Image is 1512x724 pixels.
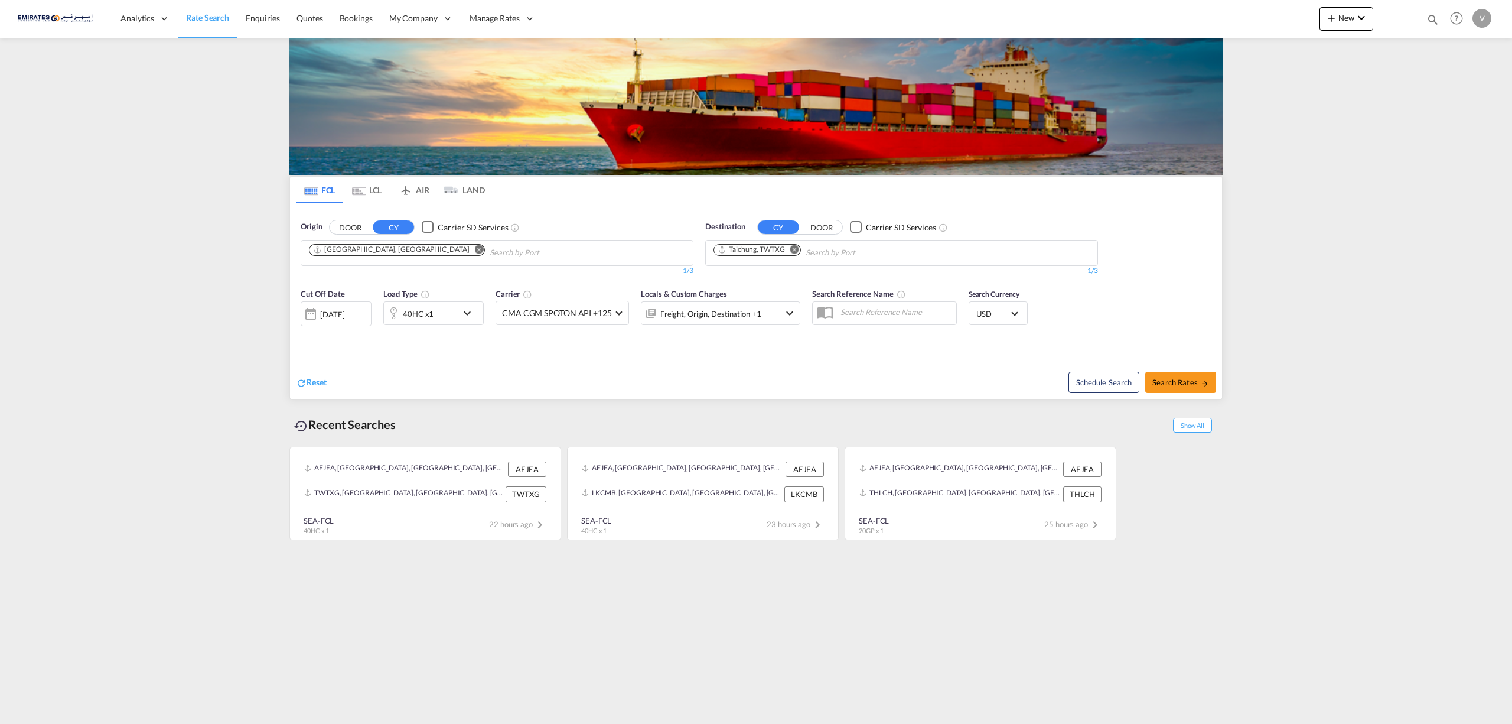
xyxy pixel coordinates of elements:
md-datepicker: Select [301,325,309,341]
div: Freight Origin Destination Factory Stuffingicon-chevron-down [641,301,800,325]
span: 22 hours ago [489,520,547,529]
div: AEJEA, Jebel Ali, United Arab Emirates, Middle East, Middle East [582,462,783,477]
div: TWTXG [506,486,546,502]
md-icon: icon-chevron-right [1088,518,1102,532]
span: Search Rates [1152,378,1209,387]
span: 20GP x 1 [859,527,884,534]
div: LKCMB, Colombo, Sri Lanka, Indian Subcontinent, Asia Pacific [582,486,781,502]
md-icon: icon-chevron-down [460,306,480,320]
input: Search Reference Name [835,303,956,321]
div: AEJEA [1063,462,1102,477]
md-icon: icon-refresh [296,378,307,388]
md-pagination-wrapper: Use the left and right arrow keys to navigate between tabs [296,177,485,203]
div: Freight Origin Destination Factory Stuffing [660,306,761,322]
div: AEJEA [786,462,824,477]
button: DOOR [330,220,371,234]
md-icon: icon-chevron-down [783,306,797,320]
md-icon: Your search will be saved by the below given name [897,290,906,299]
button: Remove [783,245,800,257]
div: V [1472,9,1491,28]
recent-search-card: AEJEA, [GEOGRAPHIC_DATA], [GEOGRAPHIC_DATA], [GEOGRAPHIC_DATA], [GEOGRAPHIC_DATA] AEJEATHLCH, [GE... [845,447,1116,540]
md-select: Select Currency: $ USDUnited States Dollar [975,305,1021,322]
span: Analytics [120,12,154,24]
input: Chips input. [490,244,602,262]
md-icon: Unchecked: Search for CY (Container Yard) services for all selected carriers.Checked : Search for... [939,223,948,232]
md-checkbox: Checkbox No Ink [422,221,508,233]
div: icon-magnify [1426,13,1439,31]
span: Search Currency [969,290,1020,298]
div: [DATE] [301,301,372,326]
span: Load Type [383,289,430,298]
div: Carrier SD Services [438,222,508,233]
button: DOOR [801,220,842,234]
span: Carrier [496,289,532,298]
md-icon: icon-chevron-right [810,518,825,532]
div: Taichung, TWTXG [718,245,785,255]
button: Remove [467,245,484,257]
span: Destination [705,221,745,233]
div: 1/3 [301,266,693,276]
span: 40HC x 1 [581,527,607,534]
span: Show All [1173,418,1212,433]
div: Help [1446,8,1472,30]
div: OriginDOOR CY Checkbox No InkUnchecked: Search for CY (Container Yard) services for all selected ... [290,203,1222,399]
md-icon: icon-backup-restore [294,419,308,433]
span: Quotes [296,13,322,23]
span: Help [1446,8,1467,28]
span: Reset [307,377,327,387]
div: Recent Searches [289,411,400,438]
div: AEJEA [508,462,546,477]
div: [DATE] [320,309,344,320]
span: Bookings [340,13,373,23]
button: icon-plus 400-fgNewicon-chevron-down [1319,7,1373,31]
button: CY [758,220,799,234]
md-icon: icon-airplane [399,183,413,192]
md-icon: The selected Trucker/Carrierwill be displayed in the rate results If the rates are from another f... [523,290,532,299]
button: Search Ratesicon-arrow-right [1145,372,1216,393]
button: Note: By default Schedule search will only considerorigin ports, destination ports and cut off da... [1068,372,1139,393]
img: LCL+%26+FCL+BACKGROUND.png [289,38,1223,175]
md-tab-item: LCL [343,177,390,203]
div: SEA-FCL [304,515,334,526]
span: CMA CGM SPOTON API +125 [502,307,612,319]
span: New [1324,13,1368,22]
div: 40HC x1icon-chevron-down [383,301,484,325]
span: Manage Rates [470,12,520,24]
md-checkbox: Checkbox No Ink [850,221,936,233]
md-icon: icon-chevron-right [533,518,547,532]
div: SEA-FCL [581,515,611,526]
div: THLCH [1063,486,1102,502]
div: Carrier SD Services [866,222,936,233]
div: THLCH, Laem Chabang, Thailand, South East Asia, Asia Pacific [859,486,1060,502]
span: Enquiries [246,13,280,23]
md-chips-wrap: Chips container. Use arrow keys to select chips. [307,241,607,262]
div: TWTXG, Taichung, Taiwan, Province of China, Greater China & Far East Asia, Asia Pacific [304,486,503,502]
div: AEJEA, Jebel Ali, United Arab Emirates, Middle East, Middle East [859,462,1060,477]
md-icon: icon-plus 400-fg [1324,11,1338,25]
span: 23 hours ago [767,520,825,529]
div: Jebel Ali, AEJEA [313,245,469,255]
span: Origin [301,221,322,233]
recent-search-card: AEJEA, [GEOGRAPHIC_DATA], [GEOGRAPHIC_DATA], [GEOGRAPHIC_DATA], [GEOGRAPHIC_DATA] AEJEATWTXG, [GE... [289,447,561,540]
div: LKCMB [784,486,824,502]
md-chips-wrap: Chips container. Use arrow keys to select chips. [712,241,923,262]
div: AEJEA, Jebel Ali, United Arab Emirates, Middle East, Middle East [304,462,505,477]
md-icon: icon-chevron-down [1354,11,1368,25]
span: Rate Search [186,12,229,22]
span: Locals & Custom Charges [641,289,727,298]
img: c67187802a5a11ec94275b5db69a26e6.png [18,5,97,32]
span: 25 hours ago [1044,520,1102,529]
md-icon: icon-arrow-right [1201,379,1209,388]
button: CY [373,220,414,234]
div: 1/3 [705,266,1098,276]
div: Press delete to remove this chip. [718,245,787,255]
span: Cut Off Date [301,289,345,298]
md-tab-item: AIR [390,177,438,203]
span: 40HC x 1 [304,527,329,534]
div: icon-refreshReset [296,376,327,389]
md-icon: icon-magnify [1426,13,1439,26]
span: USD [976,309,1009,319]
md-tab-item: FCL [296,177,343,203]
recent-search-card: AEJEA, [GEOGRAPHIC_DATA], [GEOGRAPHIC_DATA], [GEOGRAPHIC_DATA], [GEOGRAPHIC_DATA] AEJEALKCMB, [GE... [567,447,839,540]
